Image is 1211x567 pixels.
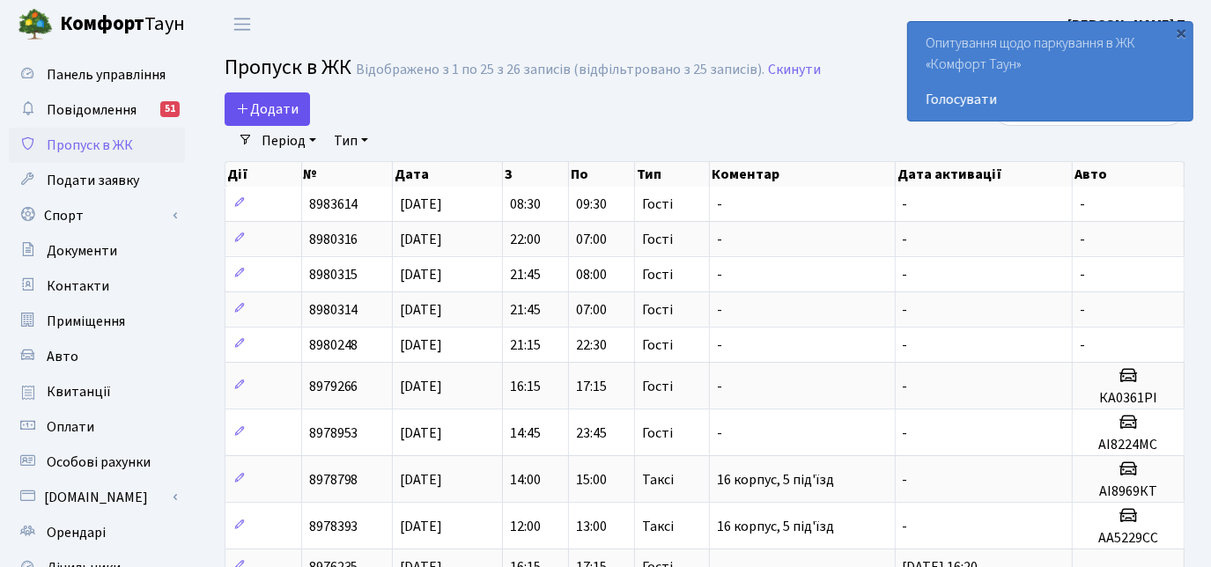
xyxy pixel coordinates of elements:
[9,409,185,445] a: Оплати
[768,62,821,78] a: Скинути
[635,162,710,187] th: Тип
[309,423,358,443] span: 8978953
[309,265,358,284] span: 8980315
[903,335,908,355] span: -
[9,339,185,374] a: Авто
[309,335,358,355] span: 8980248
[47,171,139,190] span: Подати заявку
[400,517,442,536] span: [DATE]
[576,470,607,490] span: 15:00
[9,515,185,550] a: Орендарі
[717,300,722,320] span: -
[47,523,106,542] span: Орендарі
[236,99,299,119] span: Додати
[309,300,358,320] span: 8980314
[510,470,541,490] span: 14:00
[1067,15,1190,34] b: [PERSON_NAME] П.
[1080,300,1085,320] span: -
[576,517,607,536] span: 13:00
[1067,14,1190,35] a: [PERSON_NAME] П.
[642,197,673,211] span: Гості
[510,335,541,355] span: 21:15
[255,126,323,156] a: Період
[576,335,607,355] span: 22:30
[225,162,302,187] th: Дії
[60,10,185,40] span: Таун
[510,265,541,284] span: 21:45
[60,10,144,38] b: Комфорт
[510,517,541,536] span: 12:00
[717,195,722,214] span: -
[400,230,442,249] span: [DATE]
[908,22,1193,121] div: Опитування щодо паркування в ЖК «Комфорт Таун»
[717,470,834,490] span: 16 корпус, 5 під'їзд
[510,195,541,214] span: 08:30
[47,347,78,366] span: Авто
[642,268,673,282] span: Гості
[1080,437,1177,453] h5: АІ8224МС
[47,417,94,437] span: Оплати
[400,470,442,490] span: [DATE]
[642,473,674,487] span: Таксі
[400,423,442,443] span: [DATE]
[903,265,908,284] span: -
[1080,195,1085,214] span: -
[717,377,722,396] span: -
[9,128,185,163] a: Пропуск в ЖК
[309,377,358,396] span: 8979266
[1080,390,1177,407] h5: КА0361РІ
[510,377,541,396] span: 16:15
[903,423,908,443] span: -
[47,382,111,401] span: Квитанції
[717,423,722,443] span: -
[327,126,375,156] a: Тип
[1173,24,1191,41] div: ×
[896,162,1073,187] th: Дата активації
[393,162,504,187] th: Дата
[309,230,358,249] span: 8980316
[9,233,185,269] a: Документи
[903,300,908,320] span: -
[717,230,722,249] span: -
[225,52,351,83] span: Пропуск в ЖК
[510,300,541,320] span: 21:45
[576,377,607,396] span: 17:15
[903,470,908,490] span: -
[400,377,442,396] span: [DATE]
[9,163,185,198] a: Подати заявку
[1080,230,1085,249] span: -
[47,100,137,120] span: Повідомлення
[160,101,180,117] div: 51
[400,195,442,214] span: [DATE]
[903,377,908,396] span: -
[400,335,442,355] span: [DATE]
[642,379,673,394] span: Гості
[710,162,896,187] th: Коментар
[576,195,607,214] span: 09:30
[400,300,442,320] span: [DATE]
[576,230,607,249] span: 07:00
[569,162,635,187] th: По
[47,453,151,472] span: Особові рахунки
[1080,335,1085,355] span: -
[576,423,607,443] span: 23:45
[9,57,185,92] a: Панель управління
[717,335,722,355] span: -
[309,517,358,536] span: 8978393
[642,519,674,534] span: Таксі
[576,265,607,284] span: 08:00
[903,230,908,249] span: -
[47,65,166,85] span: Панель управління
[926,89,1175,110] a: Голосувати
[9,374,185,409] a: Квитанції
[642,232,673,247] span: Гості
[47,136,133,155] span: Пропуск в ЖК
[356,62,764,78] div: Відображено з 1 по 25 з 26 записів (відфільтровано з 25 записів).
[642,338,673,352] span: Гості
[47,312,125,331] span: Приміщення
[400,265,442,284] span: [DATE]
[309,195,358,214] span: 8983614
[302,162,393,187] th: №
[47,276,109,296] span: Контакти
[1080,530,1177,547] h5: АА5229СС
